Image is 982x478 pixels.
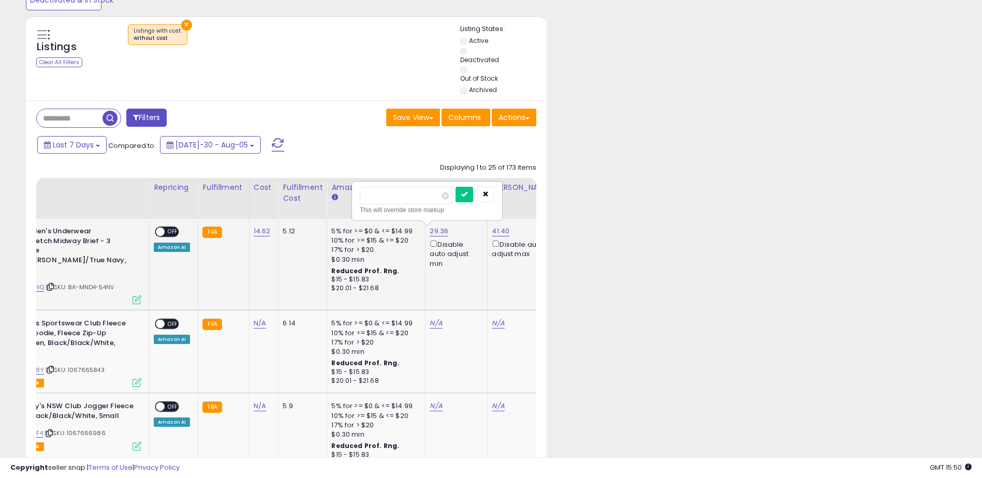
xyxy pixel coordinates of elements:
div: 5.9 [283,401,319,411]
div: 5% for >= $0 & <= $14.99 [331,401,417,411]
a: 29.36 [430,226,448,236]
a: N/A [430,318,442,328]
div: 10% for >= $15 & <= $20 [331,411,417,421]
label: Out of Stock [460,74,498,83]
b: Reduced Prof. Rng. [331,441,399,450]
a: N/A [430,401,442,411]
div: 10% for >= $15 & <= $20 [331,328,417,338]
small: FBA [202,227,222,238]
a: Terms of Use [89,462,133,472]
div: $0.30 min [331,347,417,356]
h5: Listings [37,40,77,54]
span: Columns [448,112,481,123]
span: Last 7 Days [53,140,94,150]
label: Deactivated [460,55,499,64]
div: 5% for >= $0 & <= $14.99 [331,227,417,236]
div: Clear All Filters [36,57,82,67]
div: 5.12 [283,227,319,236]
span: [DATE]-30 - Aug-05 [175,140,248,150]
div: This will override store markup [360,205,494,215]
button: Actions [492,109,536,126]
button: [DATE]-30 - Aug-05 [160,136,261,154]
a: N/A [492,318,504,328]
small: FBA [202,401,222,413]
span: Compared to: [108,141,156,151]
div: Disable auto adjust max [492,238,550,259]
div: Disable auto adjust min [430,238,479,268]
div: Fulfillment [202,182,244,193]
div: Amazon AI [154,417,190,427]
div: 5% for >= $0 & <= $14.99 [331,319,417,328]
div: 17% for > $20 [331,338,417,347]
span: | SKU: 1067665843 [46,366,105,374]
div: 10% for >= $15 & <= $20 [331,236,417,245]
div: $20.01 - $21.68 [331,284,417,293]
div: Fulfillment Cost [283,182,323,204]
b: Nike Men's Sportswear Club Fleece Full Zip Hoodie, Fleece Zip-Up Hoodie Men, Black/Black/White, 4XL [3,319,128,360]
div: $15 - $15.83 [331,368,417,377]
div: 6.14 [283,319,319,328]
strong: Copyright [10,462,48,472]
div: 17% for > $20 [331,245,417,255]
span: OFF [165,320,181,328]
div: Cost [254,182,274,193]
div: $0.30 min [331,430,417,439]
b: Reduced Prof. Rng. [331,266,399,275]
button: × [181,20,192,31]
span: OFF [165,402,181,411]
span: | SKU: 8A-MND4-54NV [46,283,114,291]
a: N/A [254,318,266,328]
button: Save View [386,109,440,126]
div: seller snap | | [10,463,180,473]
span: | SKU: 1067666986 [45,429,106,437]
a: N/A [254,401,266,411]
b: Jockey Men's Underwear ActiveStretch Midway Brief - 3 Pack, True Navy/[PERSON_NAME]/True Navy, l [4,227,129,277]
div: without cost [134,35,182,42]
button: Last 7 Days [37,136,107,154]
div: Amazon AI [154,243,190,252]
p: Listing States: [460,24,547,34]
small: FBA [202,319,222,330]
div: 17% for > $20 [331,421,417,430]
div: [PERSON_NAME] [492,182,553,193]
div: Amazon AI [154,335,190,344]
label: Active [469,36,488,45]
div: $15 - $15.83 [331,275,417,284]
div: $20.01 - $21.68 [331,377,417,385]
span: OFF [165,228,181,236]
a: 14.62 [254,226,271,236]
div: Repricing [154,182,194,193]
a: Privacy Policy [134,462,180,472]
div: Displaying 1 to 25 of 173 items [440,163,536,173]
div: Amazon Fees [331,182,421,193]
button: Columns [442,109,490,126]
a: 41.40 [492,226,509,236]
a: N/A [492,401,504,411]
b: Reduced Prof. Rng. [331,358,399,367]
span: Listings with cost : [134,27,182,42]
small: Amazon Fees. [331,193,338,202]
button: Filters [126,109,167,127]
label: Archived [469,85,497,94]
div: $0.30 min [331,255,417,264]
b: Nike Boy's NSW Club Jogger Fleece Pant, Black/Black/White, Small [9,401,135,423]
